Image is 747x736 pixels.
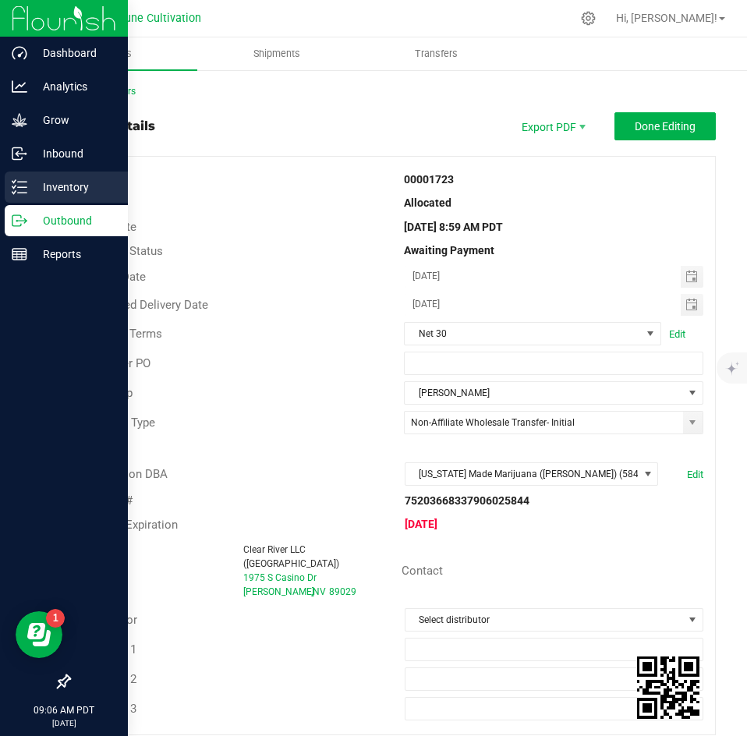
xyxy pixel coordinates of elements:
[12,45,27,61] inline-svg: Dashboard
[637,656,699,719] qrcode: 00001723
[505,112,599,140] li: Export PDF
[243,586,314,597] span: [PERSON_NAME]
[329,586,356,597] span: 89029
[27,178,121,196] p: Inventory
[118,12,201,25] span: Dune Cultivation
[27,245,121,264] p: Reports
[7,717,121,729] p: [DATE]
[243,572,317,583] span: 1975 S Casino Dr
[27,211,121,230] p: Outbound
[27,111,121,129] p: Grow
[197,37,357,70] a: Shipments
[311,586,313,597] span: ,
[637,656,699,719] img: Scan me!
[404,244,494,257] strong: Awaiting Payment
[405,382,683,404] span: [PERSON_NAME]
[404,221,503,233] strong: [DATE] 8:59 AM PDT
[27,77,121,96] p: Analytics
[46,609,65,628] iframe: Resource center unread badge
[12,146,27,161] inline-svg: Inbound
[579,11,598,26] div: Manage settings
[405,518,437,530] strong: [DATE]
[12,246,27,262] inline-svg: Reports
[27,44,121,62] p: Dashboard
[402,564,443,578] span: Contact
[669,328,685,340] a: Edit
[687,469,703,480] a: Edit
[12,112,27,128] inline-svg: Grow
[82,518,178,532] span: License Expiration
[405,494,529,507] strong: 75203668337906025844
[394,47,479,61] span: Transfers
[404,173,454,186] strong: 00001723
[81,298,208,312] span: Requested Delivery Date
[616,12,717,24] span: Hi, [PERSON_NAME]!
[12,179,27,195] inline-svg: Inventory
[681,294,703,316] span: Toggle calendar
[635,120,696,133] span: Done Editing
[27,144,121,163] p: Inbound
[614,112,716,140] button: Done Editing
[405,609,684,631] span: Select distributor
[232,47,321,61] span: Shipments
[7,703,121,717] p: 09:06 AM PDT
[405,323,641,345] span: Net 30
[681,266,703,288] span: Toggle calendar
[16,611,62,658] iframe: Resource center
[404,196,451,209] strong: Allocated
[357,37,517,70] a: Transfers
[313,586,326,597] span: NV
[12,79,27,94] inline-svg: Analytics
[12,213,27,228] inline-svg: Outbound
[243,544,339,569] span: Clear River LLC ([GEOGRAPHIC_DATA])
[405,463,639,485] span: [US_STATE] Made Marijuana ([PERSON_NAME]) (5844)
